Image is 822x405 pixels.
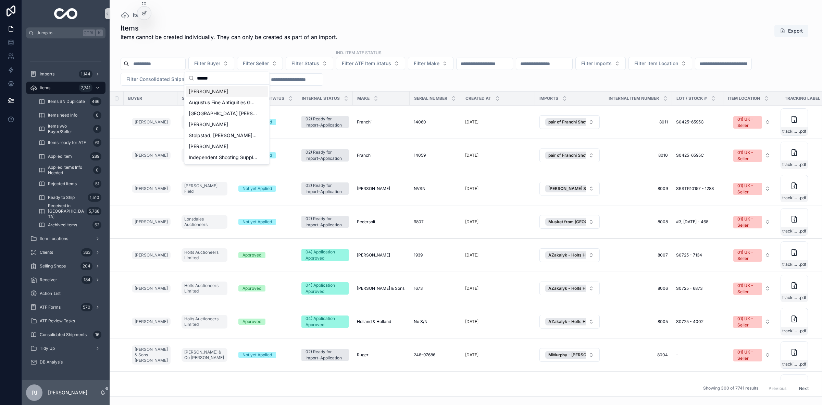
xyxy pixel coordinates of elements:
div: 01) UK - Seller [737,283,758,295]
p: [DATE] [465,319,478,324]
a: Ready to Ship1,510 [34,191,105,204]
span: Items need Info [48,112,77,118]
a: [PERSON_NAME] [357,186,406,191]
span: [PERSON_NAME] Field [184,183,225,194]
a: [PERSON_NAME] [132,117,173,128]
a: Franchi [357,153,406,158]
a: Item Locations [26,233,105,245]
a: [PERSON_NAME] [132,284,171,293]
span: Lonsdales Auctioneers [184,216,225,227]
span: 14060 [414,119,426,125]
span: [GEOGRAPHIC_DATA] [PERSON_NAME] [189,110,257,117]
button: Select Button [539,148,600,162]
a: 8008 [608,219,668,225]
span: 8007 [608,252,668,258]
a: 02) Ready for Import-Application [301,116,349,128]
div: 01) UK - Seller [737,216,758,228]
span: [PERSON_NAME] [135,153,168,158]
span: Filter Buyer [194,60,220,67]
a: Select Button [727,112,776,132]
div: 01) UK - Seller [737,249,758,262]
span: Jump to... [37,30,80,36]
button: Select Button [628,57,692,70]
a: Select Button [539,181,600,196]
span: 8010 [608,153,668,158]
button: Unselect 5602 [545,185,618,192]
div: 01) UK - Seller [737,150,758,162]
div: 04) Application Approved [306,315,345,328]
button: Unselect 5603 [545,118,632,126]
a: ATF Review Tasks [26,315,105,327]
span: Selling Shops [40,263,66,269]
span: Item Locations [40,236,68,241]
span: S0725 - 4002 [676,319,703,324]
span: Items SN Duplicate [48,99,85,104]
span: Applied Item [48,154,72,159]
div: 184 [82,276,92,284]
a: No S/N [414,319,457,324]
a: Select Button [539,215,600,229]
span: tracking_label [782,328,799,334]
a: Select Button [539,248,600,262]
a: [PERSON_NAME] Field [182,182,227,195]
span: .pdf [799,228,806,234]
span: Franchi [357,119,372,125]
a: Consolidated Shipments16 [26,329,105,341]
span: Holts Auctioneers Limited [184,316,225,327]
span: Action_List [40,291,61,296]
p: [DATE] [465,153,478,158]
button: Select Button [728,312,776,331]
a: Select Button [539,314,600,329]
span: [PERSON_NAME] [135,319,168,324]
p: [DATE] [465,252,478,258]
span: Ctrl [83,29,95,36]
span: 8009 [608,186,668,191]
span: [PERSON_NAME] [135,286,168,291]
a: Applied Items Info Needed0 [34,164,105,176]
span: Received in [GEOGRAPHIC_DATA] [48,203,84,219]
span: [PERSON_NAME] SRSTR10157 [548,186,608,191]
a: Items7,741 [26,82,105,94]
div: 04) Application Approved [306,249,345,261]
span: Consolidated Shipments [40,332,87,337]
a: Items [121,11,146,19]
a: 04) Application Approved [301,249,349,261]
span: .pdf [799,262,806,267]
span: 14059 [414,153,426,158]
div: 62 [92,221,101,229]
span: Items ready for ATF [48,140,86,145]
a: ATF Forms570 [26,301,105,313]
a: Archived Items62 [34,219,105,231]
a: [PERSON_NAME] [357,252,406,258]
span: 1673 [414,286,423,291]
span: .pdf [799,295,806,300]
div: Approved [242,319,261,325]
a: 14060 [414,119,457,125]
div: 0 [93,166,101,174]
a: Select Button [727,279,776,298]
span: Holts Auctioneers Limited [184,250,225,261]
span: pair of Franchi Shotguns from HOLTS [548,153,622,158]
span: Filter ATF Item Status [342,60,391,67]
div: 01) UK - Seller [737,316,758,328]
div: Suggestions [185,85,270,164]
span: Augustus Fine Antiquities GmbH [PERSON_NAME] [189,99,257,106]
span: pair of Franchi Shotguns from HOLTS [548,119,622,125]
span: tracking_label [782,228,799,234]
span: tracking_label [782,129,799,134]
span: Independent Shooting Supplies [PERSON_NAME] [189,154,257,161]
a: [DATE] [465,119,531,125]
span: Imports [40,71,54,77]
span: ATF Review Tasks [40,318,75,324]
a: Items SN Duplicate466 [34,95,105,108]
span: Items [133,12,146,19]
span: Musket from [GEOGRAPHIC_DATA] - reproduction [548,219,647,225]
span: Filter Item Location [634,60,678,67]
span: 8006 [608,286,668,291]
div: 61 [93,139,101,147]
span: #3, [DATE] - 468 [676,219,708,225]
a: Selling Shops204 [26,260,105,272]
a: Holts Auctioneers Limited [182,247,230,263]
